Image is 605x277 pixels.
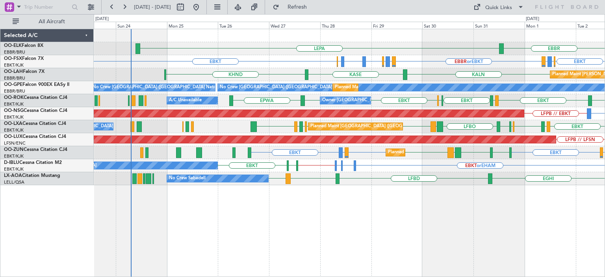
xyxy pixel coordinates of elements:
a: OO-ELKFalcon 8X [4,43,43,48]
div: Mon 1 [525,22,576,29]
div: Planned Maint [GEOGRAPHIC_DATA] ([GEOGRAPHIC_DATA] National) [310,121,453,132]
a: EBBR/BRU [4,75,25,81]
div: Owner [GEOGRAPHIC_DATA]-[GEOGRAPHIC_DATA] [322,95,429,106]
a: LFSN/ENC [4,140,26,146]
button: All Aircraft [9,15,85,28]
input: Trip Number [24,1,69,13]
a: LX-AOACitation Mustang [4,173,60,178]
span: OO-GPE [4,82,22,87]
span: OO-LUX [4,134,22,139]
div: Thu 28 [320,22,371,29]
a: OO-LXACessna Citation CJ4 [4,121,66,126]
span: OO-ELK [4,43,22,48]
div: No Crew Sabadell [169,173,206,184]
a: EBKT/KJK [4,101,24,107]
span: LX-AOA [4,173,22,178]
span: Refresh [281,4,314,10]
div: Tue 26 [218,22,269,29]
a: EBBR/BRU [4,49,25,55]
div: Fri 29 [371,22,423,29]
div: [DATE] [95,16,109,22]
a: OO-ROKCessna Citation CJ4 [4,95,67,100]
span: OO-LXA [4,121,22,126]
div: Wed 27 [269,22,320,29]
span: OO-FSX [4,56,22,61]
div: Mon 25 [167,22,218,29]
div: A/C Unavailable [169,95,202,106]
div: Sat 30 [422,22,473,29]
div: Sun 24 [116,22,167,29]
a: OO-LAHFalcon 7X [4,69,45,74]
div: No Crew [GEOGRAPHIC_DATA] ([GEOGRAPHIC_DATA] National) [220,82,352,93]
span: [DATE] - [DATE] [134,4,171,11]
a: EBKT/KJK [4,153,24,159]
div: Sun 31 [473,22,525,29]
div: Planned Maint Kortrijk-[GEOGRAPHIC_DATA] [388,147,480,158]
button: Quick Links [470,1,528,13]
a: D-IBLUCessna Citation M2 [4,160,62,165]
a: OO-LUXCessna Citation CJ4 [4,134,66,139]
div: [DATE] [526,16,539,22]
span: OO-ZUN [4,147,24,152]
a: EBKT/KJK [4,166,24,172]
span: OO-LAH [4,69,23,74]
a: OO-FSXFalcon 7X [4,56,44,61]
span: All Aircraft [20,19,83,24]
a: EBKT/KJK [4,127,24,133]
a: OO-GPEFalcon 900EX EASy II [4,82,69,87]
a: OO-ZUNCessna Citation CJ4 [4,147,67,152]
span: OO-NSG [4,108,24,113]
span: OO-ROK [4,95,24,100]
div: Planned Maint [GEOGRAPHIC_DATA] ([GEOGRAPHIC_DATA] National) [335,82,477,93]
a: EBKT/KJK [4,62,24,68]
span: D-IBLU [4,160,19,165]
div: No Crew [GEOGRAPHIC_DATA] ([GEOGRAPHIC_DATA] National) [93,82,225,93]
button: Refresh [269,1,316,13]
a: LELL/QSA [4,179,24,185]
a: OO-NSGCessna Citation CJ4 [4,108,67,113]
div: Quick Links [485,4,512,12]
a: EBKT/KJK [4,114,24,120]
a: EBBR/BRU [4,88,25,94]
